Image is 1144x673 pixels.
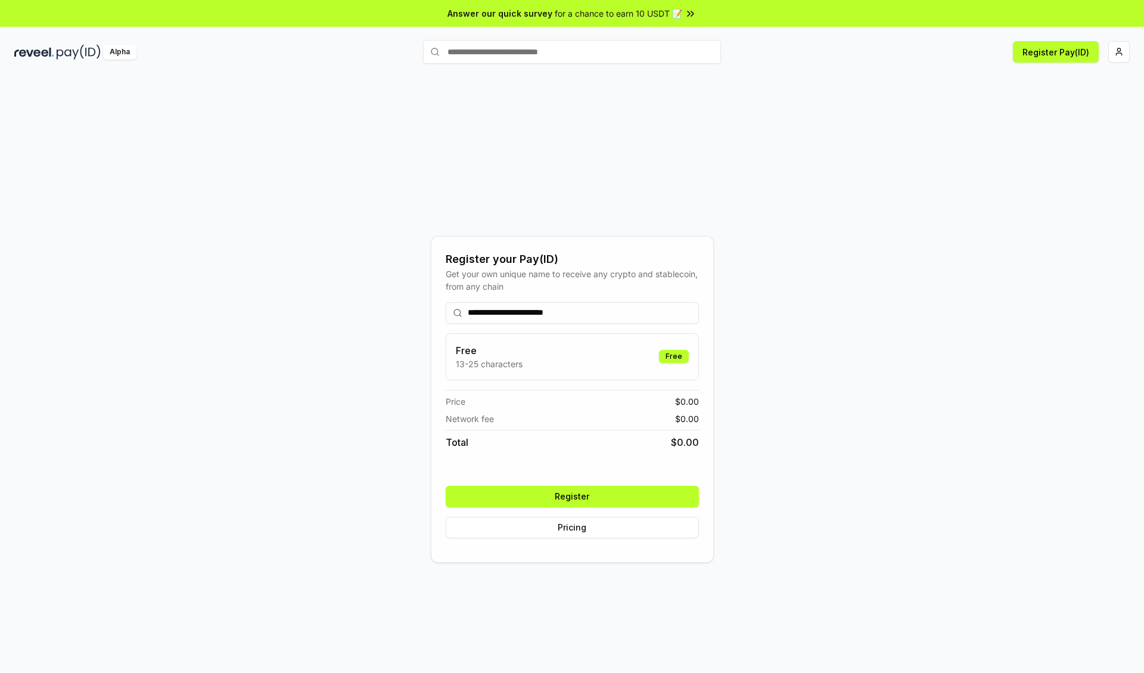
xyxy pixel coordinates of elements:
[446,517,699,538] button: Pricing
[446,251,699,268] div: Register your Pay(ID)
[456,343,523,358] h3: Free
[456,358,523,370] p: 13-25 characters
[57,45,101,60] img: pay_id
[14,45,54,60] img: reveel_dark
[446,486,699,507] button: Register
[659,350,689,363] div: Free
[671,435,699,449] span: $ 0.00
[675,395,699,408] span: $ 0.00
[675,413,699,425] span: $ 0.00
[447,7,552,20] span: Answer our quick survey
[555,7,682,20] span: for a chance to earn 10 USDT 📝
[446,435,468,449] span: Total
[446,268,699,293] div: Get your own unique name to receive any crypto and stablecoin, from any chain
[103,45,136,60] div: Alpha
[446,413,494,425] span: Network fee
[446,395,465,408] span: Price
[1013,41,1099,63] button: Register Pay(ID)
